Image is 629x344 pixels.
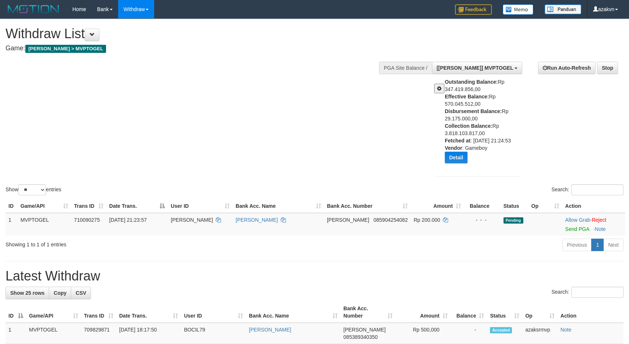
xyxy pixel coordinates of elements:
a: Allow Grab [565,217,590,223]
th: Bank Acc. Name: activate to sort column ascending [233,199,324,213]
td: 1 [6,213,18,236]
a: Show 25 rows [6,287,49,299]
th: Op: activate to sort column ascending [522,302,557,323]
td: azaksrmvp [522,323,557,344]
td: - [451,323,487,344]
th: ID [6,199,18,213]
td: 709829871 [81,323,116,344]
th: Game/API: activate to sort column ascending [18,199,71,213]
th: User ID: activate to sort column ascending [168,199,233,213]
input: Search: [571,287,623,298]
a: Stop [597,62,618,74]
th: Trans ID: activate to sort column ascending [81,302,116,323]
button: Detail [445,152,468,163]
th: Bank Acc. Number: activate to sort column ascending [324,199,411,213]
span: · [565,217,592,223]
span: Copy 085389340350 to clipboard [343,334,378,340]
div: - - - [467,216,498,224]
b: Collection Balance: [445,123,492,129]
th: Date Trans.: activate to sort column ascending [116,302,181,323]
span: Copy [54,290,66,296]
div: Rp 347.419.856,00 Rp 570.045.512,00 Rp 29.175.000,00 Rp 3.818.103.817,00 : [DATE] 21:24:53 : Gameboy [445,78,526,169]
select: Showentries [18,184,46,195]
a: Previous [562,239,592,251]
a: Reject [592,217,606,223]
img: panduan.png [545,4,581,14]
a: Note [595,226,606,232]
th: Action [562,199,625,213]
td: [DATE] 18:17:50 [116,323,181,344]
span: CSV [76,290,86,296]
th: Bank Acc. Number: activate to sort column ascending [341,302,396,323]
th: Balance [464,199,501,213]
td: Rp 500,000 [396,323,451,344]
th: Bank Acc. Name: activate to sort column ascending [246,302,341,323]
b: Outstanding Balance: [445,79,498,85]
button: [[PERSON_NAME]] MVPTOGEL [432,62,523,74]
td: · [562,213,625,236]
a: Send PGA [565,226,589,232]
th: Status: activate to sort column ascending [487,302,522,323]
label: Search: [552,184,623,195]
span: Show 25 rows [10,290,44,296]
a: CSV [71,287,91,299]
div: PGA Site Balance / [379,62,432,74]
th: Amount: activate to sort column ascending [411,199,464,213]
b: Effective Balance: [445,94,489,99]
span: [PERSON_NAME] > MVPTOGEL [25,45,106,53]
span: Rp 200.000 [414,217,440,223]
span: Pending [503,217,523,224]
div: Showing 1 to 1 of 1 entries [6,238,257,248]
img: Feedback.jpg [455,4,492,15]
span: [PERSON_NAME] [343,327,386,333]
label: Show entries [6,184,61,195]
th: Action [557,302,623,323]
h4: Game: [6,45,412,52]
img: MOTION_logo.png [6,4,61,15]
span: Copy 085904254082 to clipboard [374,217,408,223]
th: Balance: activate to sort column ascending [451,302,487,323]
th: User ID: activate to sort column ascending [181,302,246,323]
a: Next [603,239,623,251]
th: ID: activate to sort column descending [6,302,26,323]
b: Disbursement Balance: [445,108,502,114]
td: MVPTOGEL [18,213,71,236]
th: Game/API: activate to sort column ascending [26,302,81,323]
a: Run Auto-Refresh [538,62,596,74]
a: Note [560,327,571,333]
span: Accepted [490,327,512,333]
span: [[PERSON_NAME]] MVPTOGEL [437,65,513,71]
a: [PERSON_NAME] [249,327,291,333]
th: Amount: activate to sort column ascending [396,302,451,323]
b: Vendor [445,145,462,151]
a: [PERSON_NAME] [236,217,278,223]
a: 1 [591,239,604,251]
th: Trans ID: activate to sort column ascending [71,199,106,213]
span: 710090275 [74,217,100,223]
img: Button%20Memo.svg [503,4,534,15]
label: Search: [552,287,623,298]
td: 1 [6,323,26,344]
span: [PERSON_NAME] [327,217,369,223]
input: Search: [571,184,623,195]
span: [PERSON_NAME] [171,217,213,223]
h1: Latest Withdraw [6,269,623,283]
a: Copy [49,287,71,299]
b: Fetched at [445,138,470,144]
th: Date Trans.: activate to sort column descending [106,199,168,213]
td: BOCIL79 [181,323,246,344]
span: [DATE] 21:23:57 [109,217,147,223]
th: Status [501,199,528,213]
h1: Withdraw List [6,26,412,41]
td: MVPTOGEL [26,323,81,344]
th: Op: activate to sort column ascending [528,199,562,213]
